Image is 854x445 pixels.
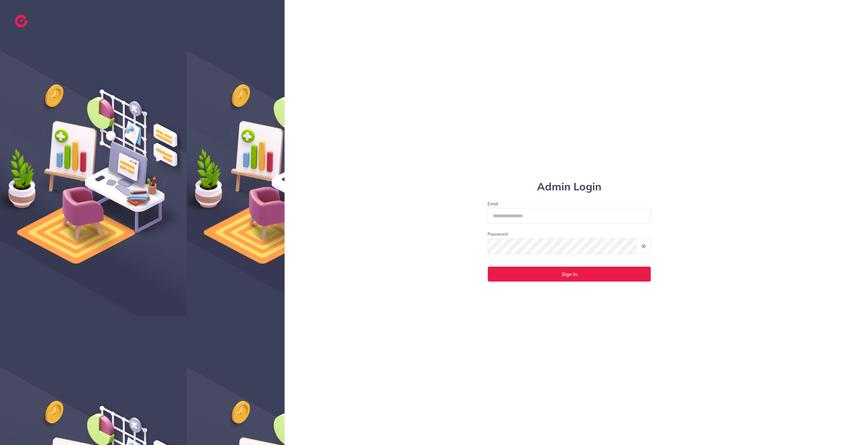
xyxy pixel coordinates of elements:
[488,231,508,237] label: Password
[488,180,651,193] h1: Admin Login
[562,272,577,277] span: Sign In
[488,201,651,207] label: Email
[488,266,651,282] button: Sign In
[15,15,27,27] img: logo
